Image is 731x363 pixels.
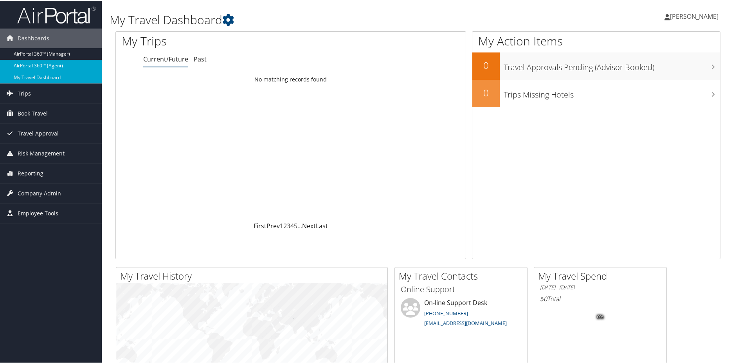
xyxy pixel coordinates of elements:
h1: My Travel Dashboard [110,11,521,27]
h2: My Travel History [120,269,387,282]
span: Company Admin [18,183,61,202]
a: Next [302,221,316,229]
span: Travel Approval [18,123,59,143]
h1: My Trips [122,32,314,49]
span: Trips [18,83,31,103]
img: airportal-logo.png [17,5,95,23]
h6: Total [540,294,661,302]
h1: My Action Items [472,32,720,49]
h3: Travel Approvals Pending (Advisor Booked) [504,57,720,72]
span: Reporting [18,163,43,182]
a: Last [316,221,328,229]
h2: My Travel Contacts [399,269,527,282]
h3: Trips Missing Hotels [504,85,720,99]
span: … [297,221,302,229]
span: $0 [540,294,547,302]
a: 0Trips Missing Hotels [472,79,720,107]
a: First [254,221,266,229]
span: Risk Management [18,143,65,163]
li: On-line Support Desk [397,297,525,329]
a: [PHONE_NUMBER] [424,309,468,316]
a: Past [194,54,207,63]
a: 0Travel Approvals Pending (Advisor Booked) [472,52,720,79]
span: [PERSON_NAME] [670,11,718,20]
span: Book Travel [18,103,48,123]
h2: 0 [472,85,500,99]
a: 4 [290,221,294,229]
h2: My Travel Spend [538,269,666,282]
tspan: 0% [597,314,603,319]
h3: Online Support [401,283,521,294]
td: No matching records found [116,72,466,86]
a: [PERSON_NAME] [664,4,726,27]
a: [EMAIL_ADDRESS][DOMAIN_NAME] [424,319,507,326]
a: 3 [287,221,290,229]
span: Employee Tools [18,203,58,222]
a: 5 [294,221,297,229]
h6: [DATE] - [DATE] [540,283,661,291]
a: Current/Future [143,54,188,63]
a: 2 [283,221,287,229]
h2: 0 [472,58,500,71]
a: 1 [280,221,283,229]
a: Prev [266,221,280,229]
span: Dashboards [18,28,49,47]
